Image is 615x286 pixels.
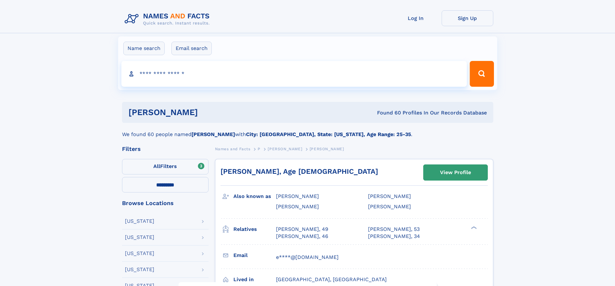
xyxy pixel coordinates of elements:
[125,267,154,272] div: [US_STATE]
[368,233,420,240] a: [PERSON_NAME], 34
[128,108,288,116] h1: [PERSON_NAME]
[424,165,487,180] a: View Profile
[276,193,319,199] span: [PERSON_NAME]
[171,42,212,55] label: Email search
[276,203,319,210] span: [PERSON_NAME]
[233,224,276,235] h3: Relatives
[233,274,276,285] h3: Lived in
[233,250,276,261] h3: Email
[268,147,302,151] span: [PERSON_NAME]
[122,123,493,138] div: We found 60 people named with .
[440,165,471,180] div: View Profile
[220,167,378,175] a: [PERSON_NAME], Age [DEMOGRAPHIC_DATA]
[276,233,328,240] a: [PERSON_NAME], 46
[122,10,215,28] img: Logo Names and Facts
[310,147,344,151] span: [PERSON_NAME]
[121,61,467,87] input: search input
[368,226,420,233] a: [PERSON_NAME], 53
[122,159,209,174] label: Filters
[287,109,487,116] div: Found 60 Profiles In Our Records Database
[368,203,411,210] span: [PERSON_NAME]
[125,235,154,240] div: [US_STATE]
[125,251,154,256] div: [US_STATE]
[246,131,411,137] b: City: [GEOGRAPHIC_DATA], State: [US_STATE], Age Range: 25-35
[215,145,251,153] a: Names and Facts
[390,10,442,26] a: Log In
[276,226,328,233] a: [PERSON_NAME], 49
[122,200,209,206] div: Browse Locations
[191,131,235,137] b: [PERSON_NAME]
[268,145,302,153] a: [PERSON_NAME]
[276,276,387,282] span: [GEOGRAPHIC_DATA], [GEOGRAPHIC_DATA]
[258,145,261,153] a: P
[153,163,160,169] span: All
[470,61,494,87] button: Search Button
[125,219,154,224] div: [US_STATE]
[469,225,477,230] div: ❯
[368,193,411,199] span: [PERSON_NAME]
[122,146,209,152] div: Filters
[123,42,165,55] label: Name search
[233,191,276,202] h3: Also known as
[258,147,261,151] span: P
[442,10,493,26] a: Sign Up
